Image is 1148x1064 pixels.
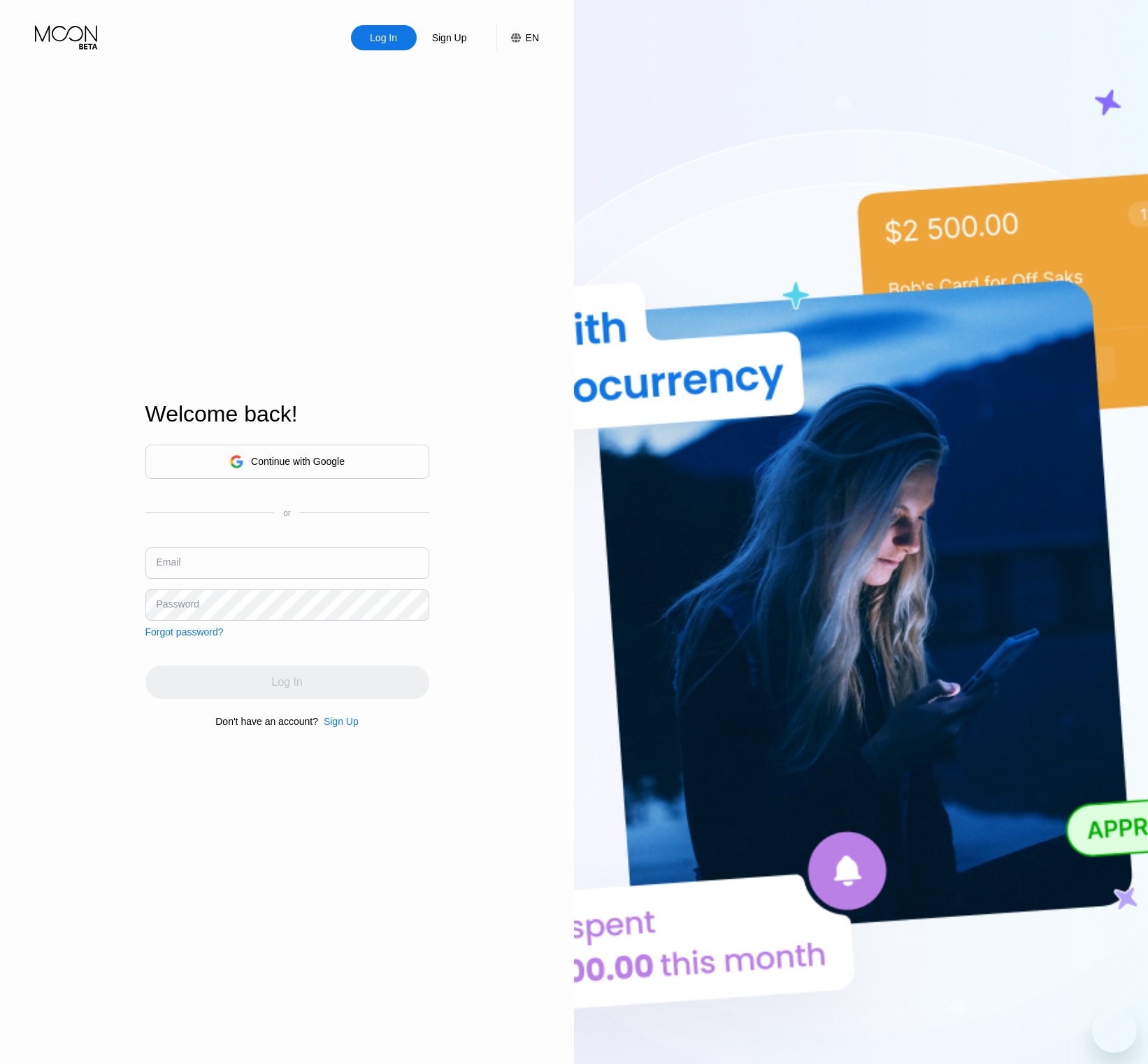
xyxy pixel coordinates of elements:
div: or [283,508,291,518]
div: Sign Up [324,716,359,727]
div: Sign Up [417,25,482,50]
div: Sign Up [431,31,468,45]
div: Welcome back! [145,401,429,427]
div: Password [157,598,199,610]
div: Sign Up [318,716,359,727]
div: Log In [368,31,399,45]
div: Email [157,556,181,568]
iframe: Button to launch messaging window [1092,1008,1137,1053]
div: Log In [351,25,417,50]
div: Don't have an account? [215,716,318,727]
div: EN [496,25,539,50]
div: Continue with Google [145,445,429,479]
div: Forgot password? [145,626,224,638]
div: Continue with Google [251,456,345,467]
div: EN [526,32,539,43]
